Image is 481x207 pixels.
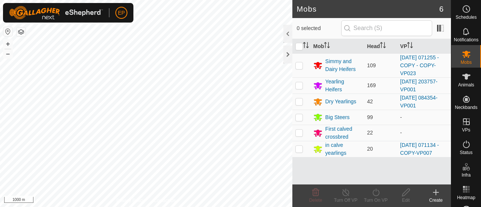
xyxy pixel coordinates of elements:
[397,110,451,125] td: -
[303,43,309,49] p-sorticon: Activate to sort
[118,9,125,17] span: EP
[380,43,386,49] p-sorticon: Activate to sort
[421,197,451,204] div: Create
[361,197,391,204] div: Turn On VP
[367,82,376,88] span: 169
[153,197,175,204] a: Contact Us
[407,43,413,49] p-sorticon: Activate to sort
[367,62,376,68] span: 109
[297,24,341,32] span: 0 selected
[461,173,470,177] span: Infra
[3,39,12,48] button: +
[400,142,439,156] a: [DATE] 071134 - COPY-VP007
[454,38,478,42] span: Notifications
[462,128,470,132] span: VPs
[309,198,322,203] span: Delete
[455,15,476,20] span: Schedules
[367,146,373,152] span: 20
[457,195,475,200] span: Heatmap
[324,43,330,49] p-sorticon: Activate to sort
[455,105,477,110] span: Neckbands
[460,150,472,155] span: Status
[367,98,373,104] span: 42
[325,57,361,73] div: Simmy and Dairy Heifers
[17,27,26,36] button: Map Layers
[439,3,443,15] span: 6
[397,125,451,141] td: -
[3,27,12,36] button: Reset Map
[397,39,451,54] th: VP
[364,39,397,54] th: Head
[9,6,103,20] img: Gallagher Logo
[325,113,350,121] div: Big Steers
[325,78,361,94] div: Yearling Heifers
[458,83,474,87] span: Animals
[461,60,472,65] span: Mobs
[367,130,373,136] span: 22
[400,79,437,92] a: [DATE] 203757-VP001
[310,39,364,54] th: Mob
[331,197,361,204] div: Turn Off VP
[341,20,432,36] input: Search (S)
[325,98,357,106] div: Dry Yearlings
[400,54,439,76] a: [DATE] 071255 - COPY - COPY-VP023
[400,95,437,109] a: [DATE] 084354-VP001
[3,49,12,58] button: –
[116,197,145,204] a: Privacy Policy
[391,197,421,204] div: Edit
[367,114,373,120] span: 99
[325,141,361,157] div: in calve yearlings
[297,5,439,14] h2: Mobs
[325,125,361,141] div: First calved crossbred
